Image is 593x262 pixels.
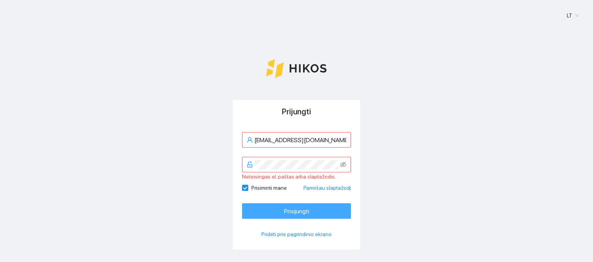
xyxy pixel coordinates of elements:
[247,137,253,143] span: user
[567,10,579,21] span: LT
[242,203,351,219] button: Prisijungti
[242,172,351,181] div: Neteisingas el. paštas arba slaptažodis.
[303,184,351,192] a: Pamiršau slaptažodį
[254,135,346,145] input: El. paštas
[247,162,253,168] span: unlock
[248,184,290,192] span: Prisiminti mane
[242,228,351,240] button: Pridėti prie pagrindinio ekrano
[340,162,346,168] span: eye-invisible
[282,107,311,116] span: Prijungti
[284,206,309,216] span: Prisijungti
[261,230,332,238] span: Pridėti prie pagrindinio ekrano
